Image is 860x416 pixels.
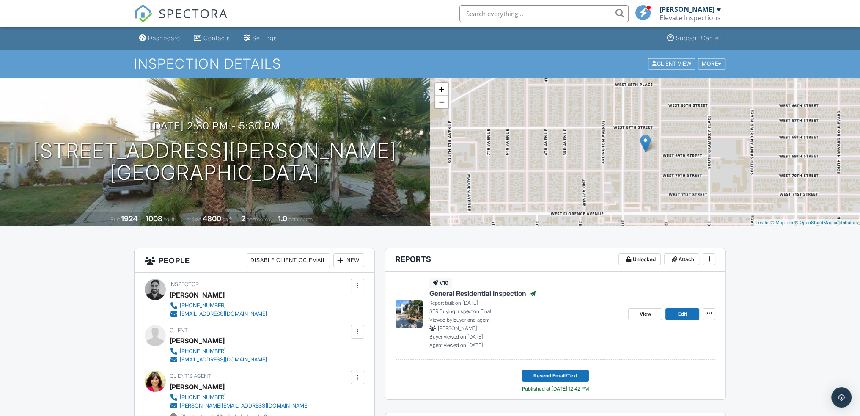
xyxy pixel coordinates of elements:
[170,334,225,347] div: [PERSON_NAME]
[170,393,309,402] a: [PHONE_NUMBER]
[159,4,228,22] span: SPECTORA
[135,248,374,273] h3: People
[203,34,230,41] div: Contacts
[180,394,226,401] div: [PHONE_NUMBER]
[664,30,725,46] a: Support Center
[170,310,267,318] a: [EMAIL_ADDRESS][DOMAIN_NAME]
[180,302,226,309] div: [PHONE_NUMBER]
[180,402,309,409] div: [PERSON_NAME][EMAIL_ADDRESS][DOMAIN_NAME]
[148,34,180,41] div: Dashboard
[121,214,137,223] div: 1924
[146,214,162,223] div: 1008
[170,380,225,393] div: [PERSON_NAME]
[203,214,221,223] div: 4800
[247,253,330,267] div: Disable Client CC Email
[170,402,309,410] a: [PERSON_NAME][EMAIL_ADDRESS][DOMAIN_NAME]
[33,140,397,185] h1: [STREET_ADDRESS][PERSON_NAME] [GEOGRAPHIC_DATA]
[278,214,287,223] div: 1.0
[164,216,176,223] span: sq. ft.
[659,5,714,14] div: [PERSON_NAME]
[648,58,695,69] div: Client View
[170,301,267,310] a: [PHONE_NUMBER]
[170,347,267,355] a: [PHONE_NUMBER]
[831,387,852,408] div: Open Intercom Messenger
[180,311,267,317] div: [EMAIL_ADDRESS][DOMAIN_NAME]
[134,56,726,71] h1: Inspection Details
[170,355,267,364] a: [EMAIL_ADDRESS][DOMAIN_NAME]
[223,216,233,223] span: sq.ft.
[110,216,120,223] span: Built
[180,356,267,363] div: [EMAIL_ADDRESS][DOMAIN_NAME]
[756,220,769,225] a: Leaflet
[435,83,448,96] a: Zoom in
[333,253,364,267] div: New
[247,216,270,223] span: bedrooms
[253,34,277,41] div: Settings
[170,289,225,301] div: [PERSON_NAME]
[134,11,228,29] a: SPECTORA
[170,281,199,287] span: Inspector
[771,220,794,225] a: © MapTiler
[241,214,245,223] div: 2
[190,30,234,46] a: Contacts
[795,220,858,225] a: © OpenStreetMap contributors
[150,120,280,132] h3: [DATE] 2:30 pm - 5:30 pm
[698,58,725,69] div: More
[240,30,280,46] a: Settings
[659,14,721,22] div: Elevate Inspections
[647,60,697,66] a: Client View
[676,34,721,41] div: Support Center
[184,216,201,223] span: Lot Size
[435,96,448,108] a: Zoom out
[170,373,211,379] span: Client's Agent
[459,5,629,22] input: Search everything...
[136,30,184,46] a: Dashboard
[753,219,860,226] div: |
[288,216,313,223] span: bathrooms
[134,4,153,23] img: The Best Home Inspection Software - Spectora
[180,348,226,355] div: [PHONE_NUMBER]
[170,327,188,333] span: Client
